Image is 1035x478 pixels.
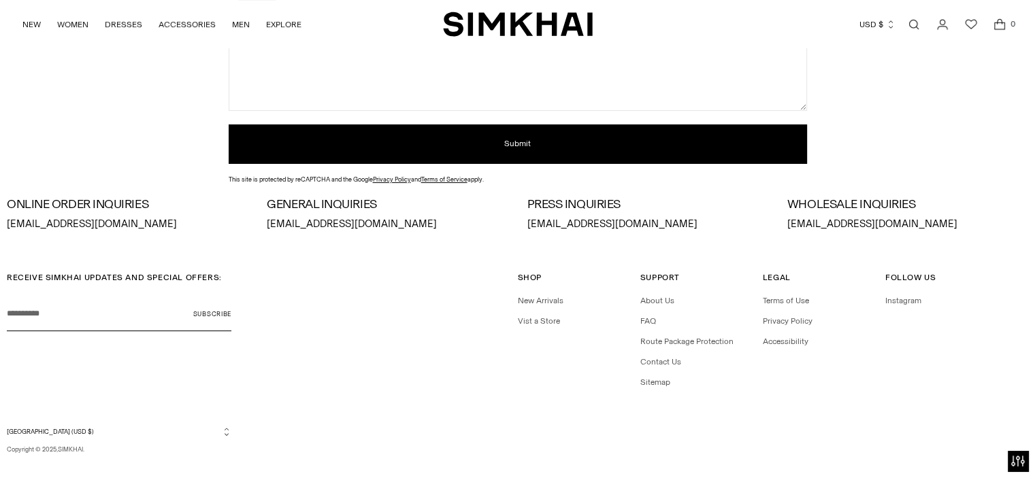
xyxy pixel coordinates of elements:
[421,175,467,183] a: Terms of Service
[7,426,231,437] button: [GEOGRAPHIC_DATA] (USD $)
[518,316,560,326] a: Vist a Store
[859,10,896,39] button: USD $
[885,296,921,305] a: Instagram
[373,175,411,183] a: Privacy Policy
[105,10,142,39] a: DRESSES
[232,10,250,39] a: MEN
[527,217,768,232] p: [EMAIL_ADDRESS][DOMAIN_NAME]
[7,445,231,454] p: Copyright © 2025, .
[443,11,593,37] a: SIMKHAI
[640,316,656,326] a: FAQ
[885,273,936,282] span: Follow Us
[159,10,216,39] a: ACCESSORIES
[957,11,985,38] a: Wishlist
[640,357,681,366] a: Contact Us
[7,273,222,282] span: RECEIVE SIMKHAI UPDATES AND SPECIAL OFFERS:
[763,273,791,282] span: Legal
[929,11,956,38] a: Go to the account page
[640,296,674,305] a: About Us
[900,11,927,38] a: Open search modal
[193,297,231,331] button: Subscribe
[787,198,1028,211] h3: WHOLESALE INQUIRIES
[763,337,808,346] a: Accessibility
[763,296,809,305] a: Terms of Use
[7,217,248,232] p: [EMAIL_ADDRESS][DOMAIN_NAME]
[22,10,41,39] a: NEW
[229,175,807,184] div: This site is protected by reCAPTCHA and the Google and apply.
[986,11,1013,38] a: Open cart modal
[527,198,768,211] h3: PRESS INQUIRIES
[1006,18,1019,30] span: 0
[763,316,812,326] a: Privacy Policy
[267,217,508,232] p: [EMAIL_ADDRESS][DOMAIN_NAME]
[229,124,807,164] button: Submit
[267,198,508,211] h3: GENERAL INQUIRIES
[58,445,83,453] a: SIMKHAI
[787,217,1028,232] p: [EMAIL_ADDRESS][DOMAIN_NAME]
[640,273,680,282] span: Support
[7,198,248,211] h3: ONLINE ORDER INQUIRIES
[518,273,542,282] span: Shop
[518,296,563,305] a: New Arrivals
[57,10,88,39] a: WOMEN
[640,377,670,387] a: Sitemap
[640,337,734,346] a: Route Package Protection
[266,10,301,39] a: EXPLORE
